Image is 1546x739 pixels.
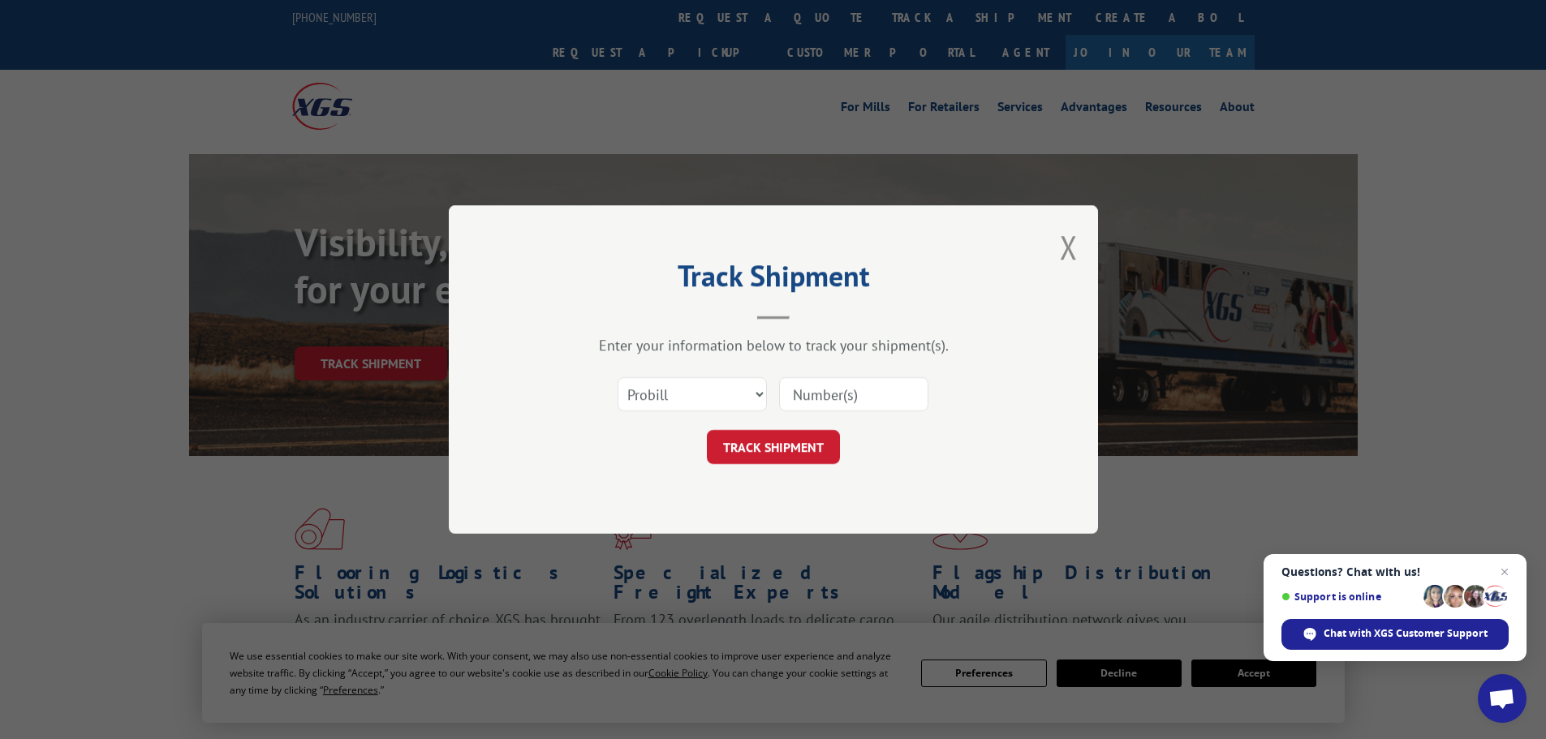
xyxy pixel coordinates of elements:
[779,377,928,411] input: Number(s)
[1281,591,1418,603] span: Support is online
[530,264,1017,295] h2: Track Shipment
[1495,562,1514,582] span: Close chat
[1324,626,1488,641] span: Chat with XGS Customer Support
[1060,226,1078,269] button: Close modal
[1281,619,1509,650] div: Chat with XGS Customer Support
[530,336,1017,354] div: Enter your information below to track your shipment(s).
[707,430,840,464] button: TRACK SHIPMENT
[1478,674,1527,723] div: Open chat
[1281,565,1509,578] span: Questions? Chat with us!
